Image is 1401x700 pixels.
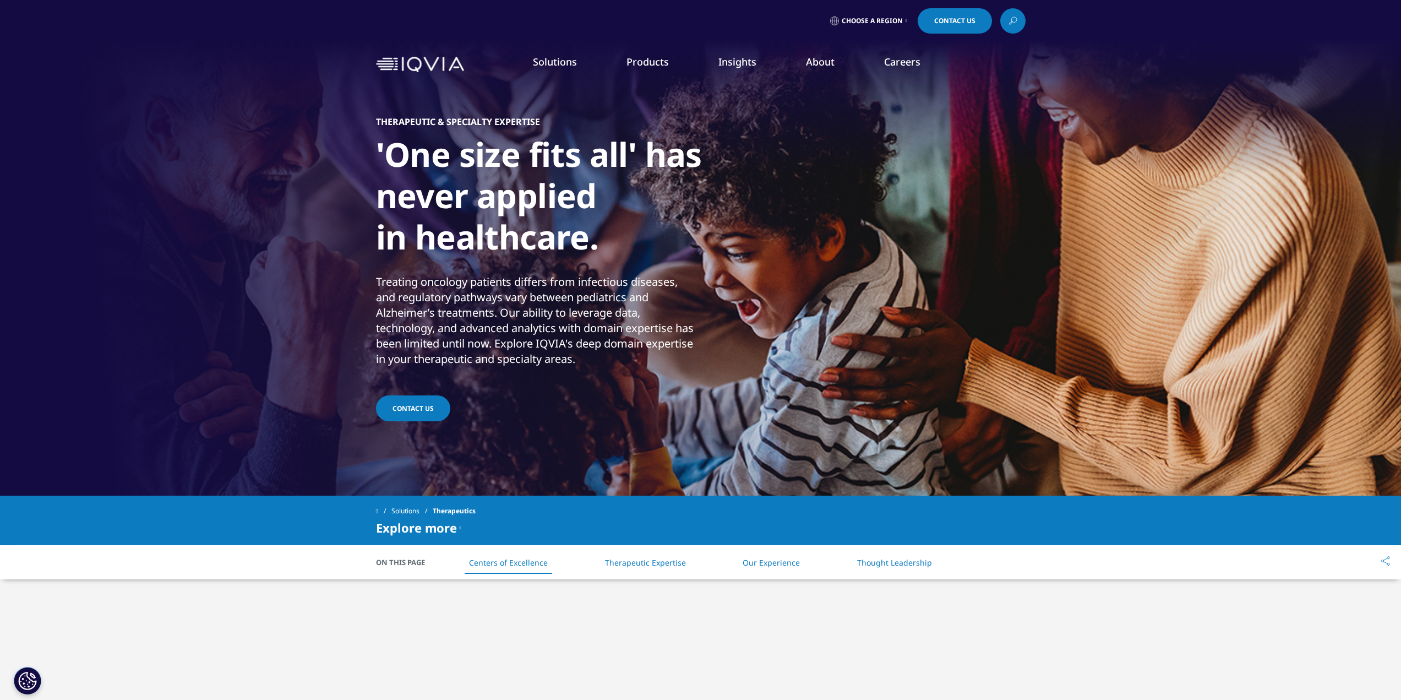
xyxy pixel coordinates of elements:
[718,55,756,68] a: Insights
[376,521,457,534] span: Explore more
[743,557,800,568] a: Our Experience
[376,395,450,421] a: Contact Us
[376,134,789,264] h1: 'One size fits all' has never applied in healthcare.
[533,55,577,68] a: Solutions
[884,55,920,68] a: Careers
[605,557,686,568] a: Therapeutic Expertise
[918,8,992,34] a: Contact Us
[857,557,932,568] a: Thought Leadership
[842,17,903,25] span: Choose a Region
[626,55,669,68] a: Products
[806,55,835,68] a: About
[376,57,464,73] img: IQVIA Healthcare Information Technology and Pharma Clinical Research Company
[393,404,434,413] span: Contact Us
[376,116,540,127] h5: Therapeutic & Specialty Expertise
[376,274,698,373] p: Treating oncology patients differs from infectious diseases, and regulatory pathways vary between...
[469,557,548,568] a: Centers of Excellence
[433,501,476,521] span: Therapeutics
[391,501,433,521] a: Solutions
[376,557,437,568] span: On This Page
[934,18,975,24] span: Contact Us
[14,667,41,694] button: Cookie Settings
[468,39,1026,90] nav: Primary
